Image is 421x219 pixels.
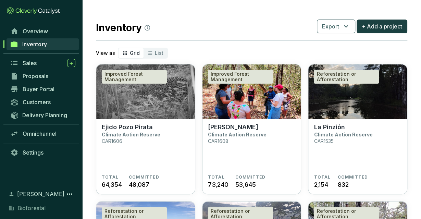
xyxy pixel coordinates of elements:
p: La Pinzión [314,123,345,131]
p: Ejido Pozo Pirata [102,123,153,131]
button: Export [317,20,355,33]
span: 832 [337,180,348,189]
span: 73,240 [208,180,228,189]
span: + Add a project [362,22,402,31]
span: Proposals [23,73,48,80]
span: Omnichannel [23,130,57,137]
img: Ejido Pozo Pirata [96,64,195,119]
a: Customers [7,96,79,108]
span: 64,354 [102,180,122,189]
span: 48,087 [129,180,149,189]
a: Inventory [7,38,79,50]
p: CAR1535 [314,138,333,144]
p: CAR1608 [208,138,228,144]
h2: Inventory [96,21,150,35]
span: Bioforestal [17,204,46,212]
span: 2,154 [314,180,328,189]
span: Grid [130,50,140,56]
span: 53,645 [235,180,256,189]
span: Export [322,22,339,31]
button: + Add a project [357,20,407,33]
p: [PERSON_NAME] [208,123,258,131]
p: Climate Action Reserve [314,132,372,137]
a: Buyer Portal [7,83,79,95]
img: Ejido Gavilanes [202,64,301,119]
span: COMMITTED [337,174,368,180]
span: List [155,50,163,56]
span: Sales [23,60,37,66]
a: Ejido Pozo PirataImproved Forest ManagementEjido Pozo PirataClimate Action ReserveCAR1606TOTAL64,... [96,64,195,194]
a: La Pinzión Reforestation or AfforestationLa PinziónClimate Action ReserveCAR1535TOTAL2,154COMMITT... [308,64,407,194]
div: segmented control [118,48,168,59]
span: Inventory [22,41,47,48]
p: Climate Action Reserve [208,132,267,137]
span: [PERSON_NAME] [17,190,64,198]
p: CAR1606 [102,138,122,144]
a: Ejido GavilanesImproved Forest Management[PERSON_NAME]Climate Action ReserveCAR1608TOTAL73,240COM... [202,64,301,194]
span: Customers [23,99,51,106]
p: View as [96,50,115,57]
span: Buyer Portal [23,86,54,93]
a: Proposals [7,70,79,82]
span: Settings [23,149,44,156]
div: Improved Forest Management [208,70,273,84]
span: TOTAL [102,174,119,180]
a: Overview [7,25,79,37]
span: TOTAL [208,174,225,180]
p: Climate Action Reserve [102,132,160,137]
a: Settings [7,147,79,158]
img: La Pinzión [308,64,407,119]
span: COMMITTED [235,174,265,180]
div: Reforestation or Afforestation [314,70,379,84]
a: Sales [7,57,79,69]
span: TOTAL [314,174,331,180]
a: Omnichannel [7,128,79,139]
span: Overview [23,28,48,35]
a: Delivery Planning [7,109,79,121]
span: Delivery Planning [22,112,67,119]
div: Improved Forest Management [102,70,167,84]
span: COMMITTED [129,174,159,180]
